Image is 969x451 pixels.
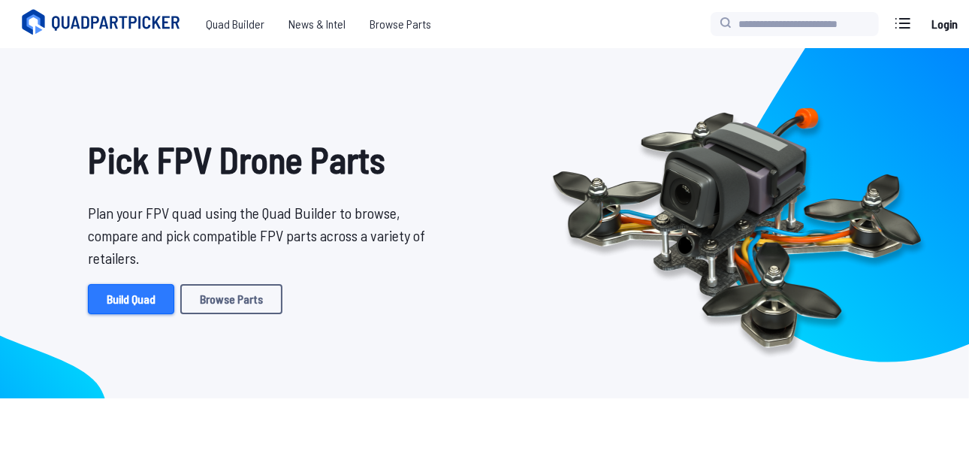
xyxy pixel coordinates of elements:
p: Plan your FPV quad using the Quad Builder to browse, compare and pick compatible FPV parts across... [88,201,436,269]
img: Quadcopter [521,73,953,374]
h1: Pick FPV Drone Parts [88,132,436,186]
a: Browse Parts [180,284,282,314]
a: Build Quad [88,284,174,314]
a: News & Intel [276,9,358,39]
a: Login [927,9,963,39]
a: Quad Builder [194,9,276,39]
a: Browse Parts [358,9,443,39]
